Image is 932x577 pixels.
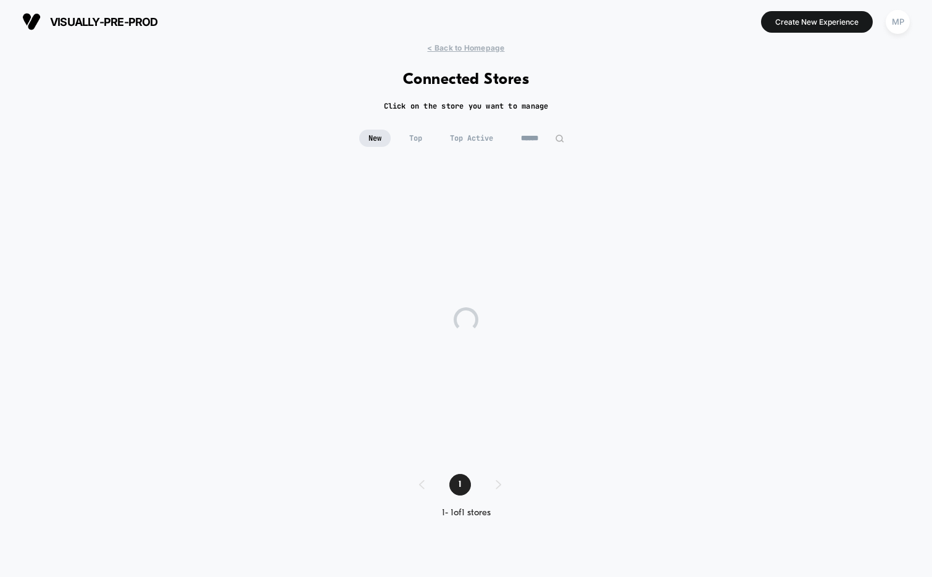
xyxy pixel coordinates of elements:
[555,134,564,143] img: edit
[761,11,873,33] button: Create New Experience
[441,130,502,147] span: Top Active
[403,71,530,89] h1: Connected Stores
[19,12,162,31] button: visually-pre-prod
[359,130,391,147] span: New
[384,101,549,111] h2: Click on the store you want to manage
[22,12,41,31] img: Visually logo
[400,130,431,147] span: Top
[886,10,910,34] div: MP
[427,43,504,52] span: < Back to Homepage
[882,9,913,35] button: MP
[50,15,158,28] span: visually-pre-prod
